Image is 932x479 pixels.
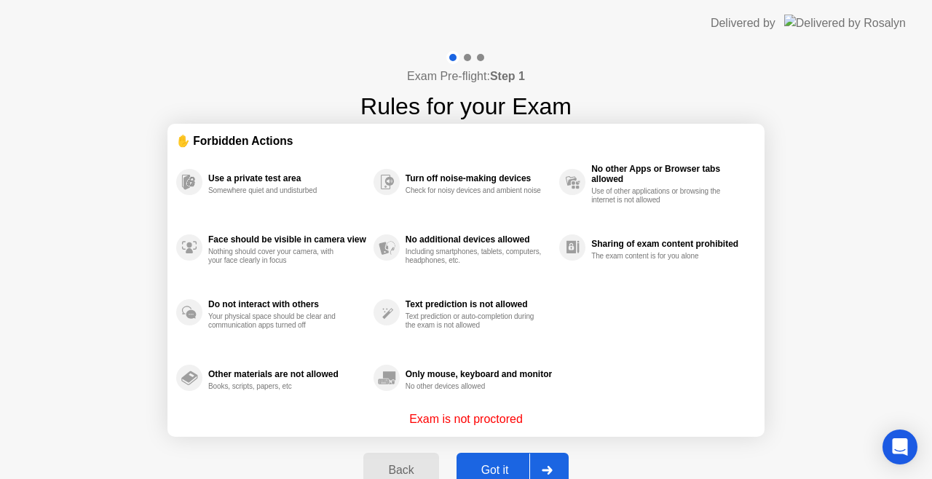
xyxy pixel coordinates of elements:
[882,429,917,464] div: Open Intercom Messenger
[406,312,543,330] div: Text prediction or auto-completion during the exam is not allowed
[406,369,552,379] div: Only mouse, keyboard and monitor
[711,15,775,32] div: Delivered by
[591,252,729,261] div: The exam content is for you alone
[208,186,346,195] div: Somewhere quiet and undisturbed
[208,312,346,330] div: Your physical space should be clear and communication apps turned off
[360,89,572,124] h1: Rules for your Exam
[591,187,729,205] div: Use of other applications or browsing the internet is not allowed
[406,186,543,195] div: Check for noisy devices and ambient noise
[784,15,906,31] img: Delivered by Rosalyn
[208,382,346,391] div: Books, scripts, papers, etc
[368,464,434,477] div: Back
[591,239,749,249] div: Sharing of exam content prohibited
[208,173,366,183] div: Use a private test area
[409,411,523,428] p: Exam is not proctored
[176,132,756,149] div: ✋ Forbidden Actions
[406,248,543,265] div: Including smartphones, tablets, computers, headphones, etc.
[208,248,346,265] div: Nothing should cover your camera, with your face clearly in focus
[406,234,552,245] div: No additional devices allowed
[406,299,552,309] div: Text prediction is not allowed
[406,382,543,391] div: No other devices allowed
[490,70,525,82] b: Step 1
[461,464,529,477] div: Got it
[208,369,366,379] div: Other materials are not allowed
[208,234,366,245] div: Face should be visible in camera view
[406,173,552,183] div: Turn off noise-making devices
[208,299,366,309] div: Do not interact with others
[591,164,749,184] div: No other Apps or Browser tabs allowed
[407,68,525,85] h4: Exam Pre-flight:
